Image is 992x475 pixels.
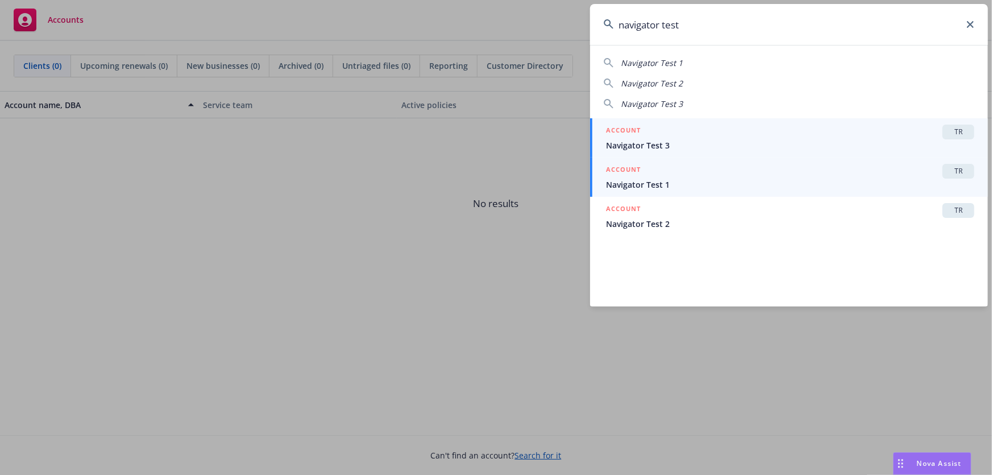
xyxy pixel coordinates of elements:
[893,452,972,475] button: Nova Assist
[947,166,970,176] span: TR
[606,125,641,138] h5: ACCOUNT
[606,179,974,191] span: Navigator Test 1
[621,57,683,68] span: Navigator Test 1
[621,98,683,109] span: Navigator Test 3
[606,203,641,217] h5: ACCOUNT
[917,459,962,468] span: Nova Assist
[590,118,988,158] a: ACCOUNTTRNavigator Test 3
[606,218,974,230] span: Navigator Test 2
[606,164,641,177] h5: ACCOUNT
[947,127,970,137] span: TR
[590,4,988,45] input: Search...
[590,197,988,236] a: ACCOUNTTRNavigator Test 2
[621,78,683,89] span: Navigator Test 2
[894,453,908,474] div: Drag to move
[947,205,970,216] span: TR
[606,139,974,151] span: Navigator Test 3
[590,158,988,197] a: ACCOUNTTRNavigator Test 1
